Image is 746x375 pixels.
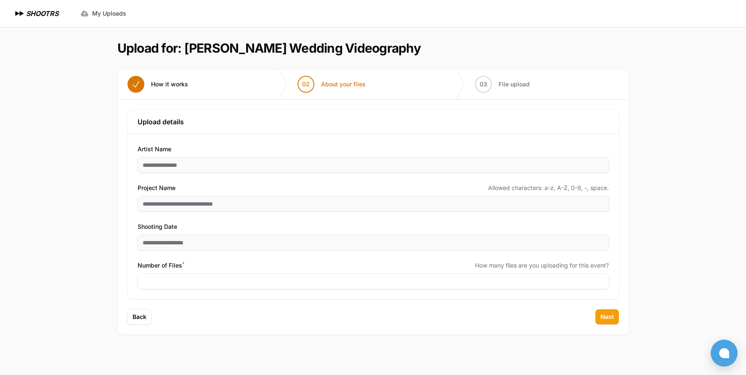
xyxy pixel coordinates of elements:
button: 03 File upload [465,69,540,99]
span: Shooting Date [138,222,177,232]
button: How it works [117,69,198,99]
h1: SHOOTRS [26,8,58,19]
span: 03 [480,80,487,88]
span: About your files [321,80,366,88]
h3: Upload details [138,117,609,127]
span: Number of Files [138,260,184,271]
span: How it works [151,80,188,88]
span: Next [600,313,614,321]
h1: Upload for: [PERSON_NAME] Wedding Videography [117,40,421,56]
span: Project Name [138,183,175,193]
span: Artist Name [138,144,171,154]
span: Back [133,313,146,321]
span: File upload [499,80,530,88]
a: My Uploads [75,6,131,21]
button: Open chat window [711,340,738,367]
span: My Uploads [92,9,126,18]
button: Next [595,309,619,324]
a: SHOOTRS SHOOTRS [13,8,58,19]
img: SHOOTRS [13,8,26,19]
span: 02 [302,80,310,88]
button: 02 About your files [287,69,376,99]
span: Allowed characters: a-z, A-Z, 0-9, -, space. [488,184,609,192]
span: How many files are you uploading for this event? [475,261,609,270]
button: Back [127,309,151,324]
